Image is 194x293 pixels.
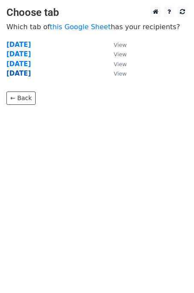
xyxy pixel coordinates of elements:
h3: Choose tab [6,6,188,19]
a: ← Back [6,92,36,105]
a: View [105,41,127,49]
p: Which tab of has your recipients? [6,22,188,31]
a: View [105,70,127,77]
small: View [114,61,127,67]
a: [DATE] [6,41,31,49]
iframe: Chat Widget [151,252,194,293]
small: View [114,70,127,77]
a: this Google Sheet [50,23,111,31]
a: [DATE] [6,50,31,58]
a: [DATE] [6,70,31,77]
a: View [105,60,127,68]
small: View [114,42,127,48]
small: View [114,51,127,58]
a: View [105,50,127,58]
a: [DATE] [6,60,31,68]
